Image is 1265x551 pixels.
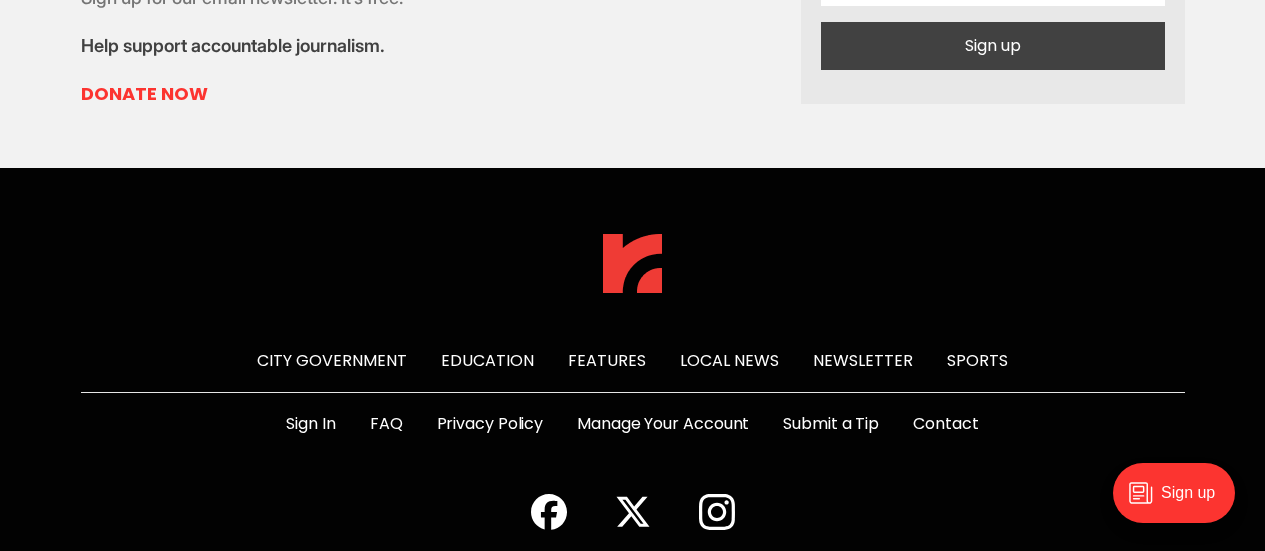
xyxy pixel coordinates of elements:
a: City Government [257,349,407,372]
iframe: portal-trigger [1096,453,1265,551]
a: Features [568,349,646,372]
a: Privacy Policy [437,412,544,436]
a: Sign In [286,412,335,436]
a: Donate Now [81,82,420,106]
a: Newsletter [813,349,913,372]
a: Local News [680,349,779,372]
a: Submit a Tip [783,412,879,436]
a: FAQ [370,412,403,436]
p: Help support accountable journalism. [81,34,420,58]
button: Sign up [821,22,1165,70]
a: Contact [913,412,978,436]
img: The Richmonder [603,234,662,293]
a: Manage Your Account [577,412,749,436]
a: Education [441,349,534,372]
a: Sports [947,349,1008,372]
